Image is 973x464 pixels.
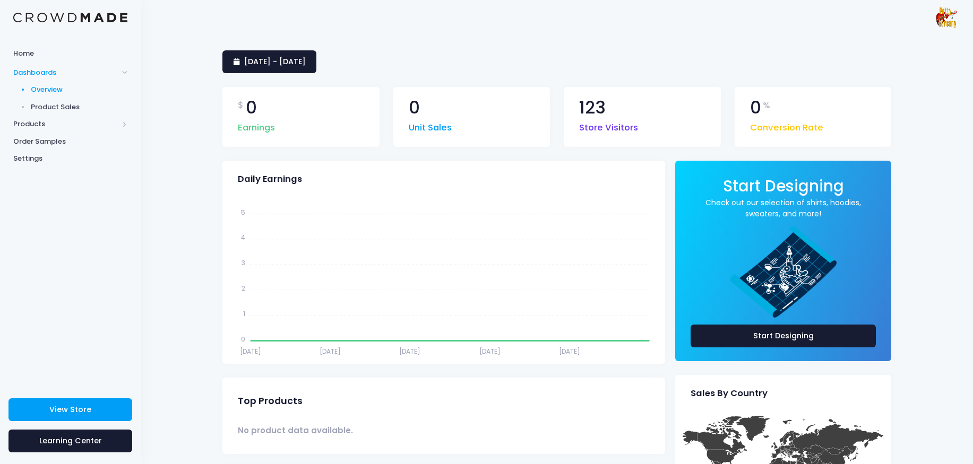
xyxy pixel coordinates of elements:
span: View Store [49,404,91,415]
a: Learning Center [8,430,132,452]
tspan: 5 [241,207,245,216]
span: Daily Earnings [238,174,302,185]
span: % [763,99,770,112]
tspan: [DATE] [479,347,501,356]
tspan: 4 [241,233,245,242]
span: Product Sales [31,102,128,112]
tspan: [DATE] [320,347,341,356]
img: User [936,7,957,28]
span: Unit Sales [409,116,452,135]
tspan: 3 [242,258,245,267]
span: Home [13,48,127,59]
span: Products [13,119,118,129]
span: $ [238,99,244,112]
tspan: [DATE] [240,347,261,356]
span: No product data available. [238,425,353,436]
span: 0 [409,99,420,117]
tspan: [DATE] [399,347,420,356]
a: Start Designing [723,184,844,194]
span: Order Samples [13,136,127,147]
span: Dashboards [13,67,118,78]
span: Earnings [238,116,275,135]
a: View Store [8,398,132,421]
span: 0 [750,99,761,117]
span: Settings [13,153,127,164]
span: Start Designing [723,175,844,197]
span: Conversion Rate [750,116,823,135]
img: Logo [13,13,127,23]
span: Learning Center [39,435,102,446]
a: Start Designing [691,325,876,347]
span: [DATE] - [DATE] [244,56,306,67]
tspan: 1 [243,309,245,318]
a: [DATE] - [DATE] [222,50,316,73]
span: Overview [31,84,128,95]
span: Store Visitors [579,116,638,135]
span: Top Products [238,396,303,407]
tspan: [DATE] [559,347,580,356]
span: 123 [579,99,606,117]
span: Sales By Country [691,388,768,399]
a: Check out our selection of shirts, hoodies, sweaters, and more! [691,197,876,220]
span: 0 [246,99,257,117]
tspan: 2 [242,284,245,293]
tspan: 0 [241,334,245,343]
